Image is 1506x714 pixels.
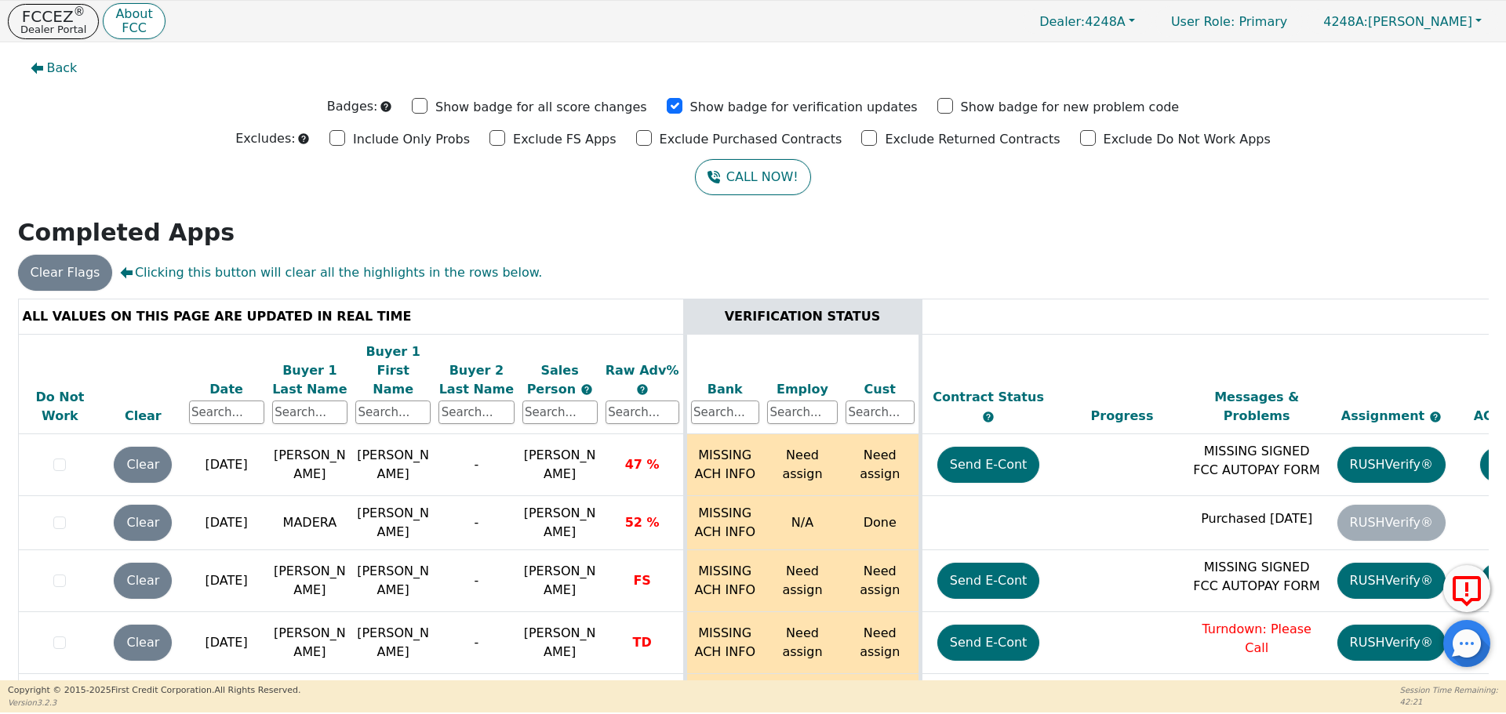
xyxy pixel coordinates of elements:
p: About [115,8,152,20]
p: Dealer Portal [20,24,86,34]
td: MISSING ACH INFO [685,550,763,612]
p: Exclude Purchased Contracts [660,130,842,149]
div: ALL VALUES ON THIS PAGE ARE UPDATED IN REAL TIME [23,307,679,326]
p: FCC [115,22,152,34]
td: Need assign [763,550,842,612]
td: [PERSON_NAME] [351,434,435,496]
input: Search... [355,400,431,424]
td: [DATE] [185,496,268,550]
span: Contract Status [933,390,1044,404]
input: Search... [846,400,915,424]
p: Show badge for new problem code [961,98,1180,117]
div: Bank [691,380,760,399]
span: 4248A: [1323,14,1368,29]
a: User Role: Primary [1155,6,1303,37]
td: [PERSON_NAME] [351,496,435,550]
button: Clear Flags [18,255,113,291]
p: Include Only Probs [353,130,470,149]
td: [DATE] [185,612,268,674]
td: [PERSON_NAME] [351,550,435,612]
td: [DATE] [185,550,268,612]
input: Search... [522,400,598,424]
input: Search... [272,400,347,424]
span: Back [47,59,78,78]
input: Search... [767,400,838,424]
button: CALL NOW! [695,159,810,195]
p: Exclude FS Apps [513,130,617,149]
div: Messages & Problems [1193,388,1320,426]
span: All Rights Reserved. [214,685,300,695]
div: Progress [1059,407,1186,426]
span: FS [633,573,650,588]
button: Send E-Cont [937,447,1040,483]
button: Send E-Cont [937,625,1040,661]
td: - [435,612,518,674]
div: Buyer 1 First Name [355,343,431,399]
button: Report Error to FCC [1443,565,1490,612]
p: Turndown: Please Call [1193,620,1320,658]
span: Dealer: [1039,14,1085,29]
button: AboutFCC [103,3,165,40]
td: - [435,496,518,550]
button: Clear [114,625,172,661]
button: RUSHVerify® [1337,563,1446,599]
input: Search... [189,400,264,424]
td: MISSING ACH INFO [685,496,763,550]
input: Search... [606,400,679,424]
sup: ® [74,5,85,19]
p: 42:21 [1400,696,1498,708]
p: Version 3.2.3 [8,697,300,709]
p: Badges: [327,97,378,116]
span: User Role : [1171,14,1235,29]
td: Done [842,496,920,550]
button: RUSHVerify® [1337,447,1446,483]
div: Employ [767,380,838,399]
td: [PERSON_NAME] [268,612,351,674]
div: Buyer 2 Last Name [438,361,514,399]
p: Show badge for verification updates [690,98,918,117]
strong: Completed Apps [18,219,235,246]
span: [PERSON_NAME] [524,564,596,597]
button: Dealer:4248A [1023,9,1151,34]
span: 52 % [625,515,660,530]
input: Search... [691,400,760,424]
p: Copyright © 2015- 2025 First Credit Corporation. [8,684,300,698]
td: MADERA [268,496,351,550]
div: Clear [105,407,180,426]
p: Excludes: [235,129,295,148]
p: Session Time Remaining: [1400,684,1498,696]
button: Clear [114,505,172,541]
div: VERIFICATION STATUS [691,307,915,326]
td: N/A [763,496,842,550]
p: Purchased [DATE] [1193,509,1320,528]
button: Send E-Cont [937,563,1040,599]
div: Cust [846,380,915,399]
td: - [435,550,518,612]
button: FCCEZ®Dealer Portal [8,4,99,39]
span: [PERSON_NAME] [524,625,596,659]
button: 4248A:[PERSON_NAME] [1307,9,1498,34]
p: Exclude Do Not Work Apps [1104,130,1271,149]
button: RUSHVerify® [1337,625,1446,661]
button: Clear [114,447,172,483]
input: Search... [438,400,514,424]
div: Date [189,380,264,399]
span: Sales Person [527,363,580,397]
span: Assignment [1341,408,1429,423]
button: Back [18,50,90,86]
td: Need assign [842,550,920,612]
p: Exclude Returned Contracts [885,130,1060,149]
span: 4248A [1039,14,1126,29]
td: Need assign [763,612,842,674]
td: [DATE] [185,434,268,496]
span: [PERSON_NAME] [524,506,596,539]
td: - [435,434,518,496]
span: [PERSON_NAME] [524,448,596,481]
td: MISSING ACH INFO [685,434,763,496]
td: Need assign [842,434,920,496]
